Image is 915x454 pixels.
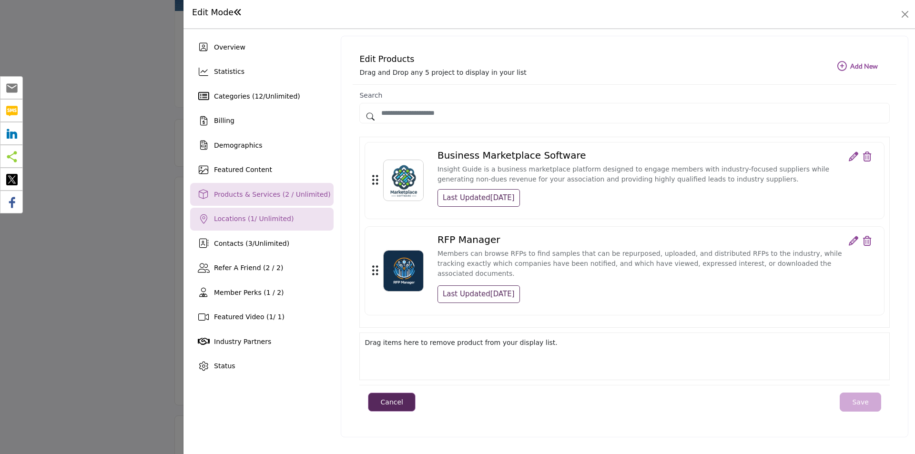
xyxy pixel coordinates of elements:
[384,160,424,201] img: No Business Marketplace Software logo
[214,191,331,198] span: Products & Services (2 / Unlimited)
[214,240,289,247] span: Contacts ( / )
[359,103,890,123] input: Search by Product Name
[214,43,245,51] span: Overview
[490,290,515,298] span: [DATE]
[840,393,881,412] button: Save
[365,338,884,348] div: Drag items here to remove product from your display list.
[214,92,300,100] span: Categories ( / )
[265,92,297,100] span: Unlimited
[437,234,500,245] h4: RFP Manager
[359,91,890,100] h3: Search
[214,141,262,149] span: Demographics
[214,289,284,296] span: Member Perks (1 / 2)
[254,92,263,100] span: 12
[368,393,416,412] button: Close
[898,8,912,21] button: Close
[384,251,424,291] img: No RFP Manager logo
[825,57,890,76] button: Add New
[214,117,234,124] span: Billing
[437,150,586,161] h4: Business Marketplace Software
[214,264,283,272] span: Refer A Friend (2 / 2)
[437,164,849,184] p: Insight Guide is a business marketplace platform designed to engage members with industry-focused...
[837,61,847,71] i: Add New
[192,8,242,18] h1: Edit Mode
[214,166,272,173] span: Featured Content
[214,215,294,222] span: Locations ( / Unlimited)
[437,285,520,303] div: Last Updated
[437,189,520,207] div: Last Updated
[214,313,285,321] span: Featured Video ( / 1)
[214,338,271,345] span: Industry Partners
[359,54,526,64] h2: Edit Products
[359,69,526,76] span: Drag and Drop any 5 project to display in your list
[214,362,235,370] span: Status
[490,193,515,202] span: [DATE]
[254,240,286,247] span: Unlimited
[837,61,878,71] b: Add New
[248,240,253,247] span: 3
[214,68,244,75] span: Statistics
[250,215,254,222] span: 1
[269,313,273,321] span: 1
[437,249,849,279] p: Members can browse RFPs to find samples that can be repurposed, uploaded, and distributed RFPs to...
